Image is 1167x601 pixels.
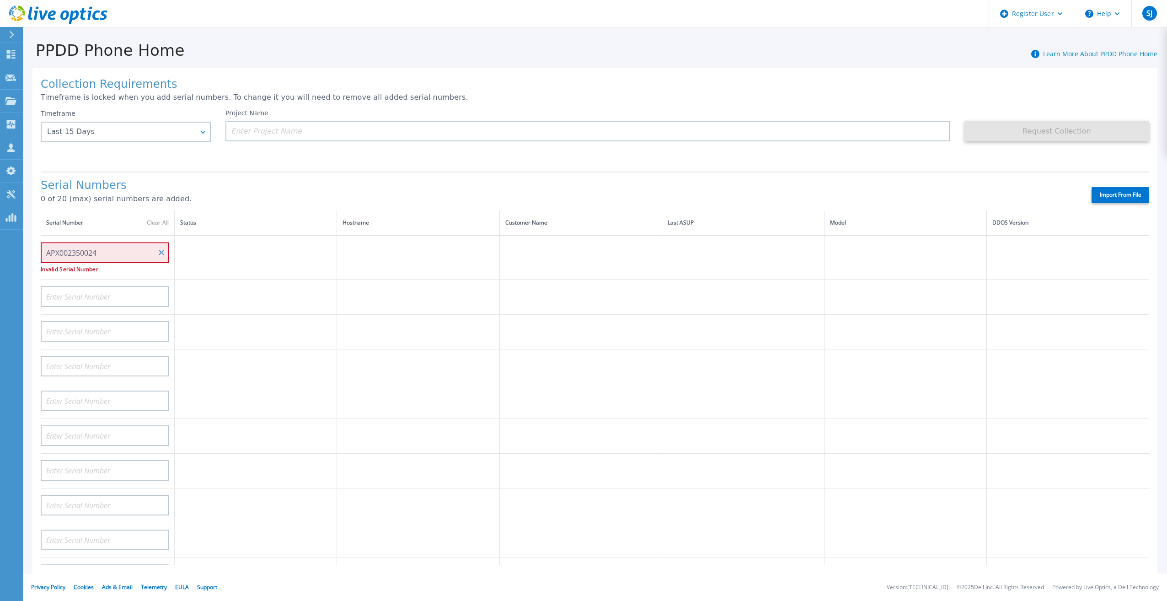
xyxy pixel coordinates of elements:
[41,195,1076,203] p: 0 of 20 (max) serial numbers are added.
[41,530,169,550] input: Enter Serial Number
[887,585,948,590] li: Version: [TECHNICAL_ID]
[41,110,75,117] label: Timeframe
[141,583,167,591] a: Telemetry
[41,93,1149,102] p: Timeframe is locked when you add serial numbers. To change it you will need to remove all added s...
[41,242,169,263] input: Enter Serial Number
[1043,49,1157,58] a: Learn More About PPDD Phone Home
[197,583,217,591] a: Support
[41,564,169,585] input: Enter Serial Number
[1052,585,1159,590] li: Powered by Live Optics, a Dell Technology
[41,267,169,272] p: Invalid Serial Number
[41,460,169,481] input: Enter Serial Number
[41,78,1149,91] h1: Collection Requirements
[824,210,987,236] th: Model
[74,583,94,591] a: Cookies
[41,356,169,376] input: Enter Serial Number
[41,391,169,411] input: Enter Serial Number
[175,210,337,236] th: Status
[31,583,65,591] a: Privacy Policy
[175,583,189,591] a: EULA
[1146,10,1152,17] span: SJ
[102,583,133,591] a: Ads & Email
[964,121,1149,141] button: Request Collection
[41,179,1076,192] h1: Serial Numbers
[337,210,499,236] th: Hostname
[225,110,268,116] label: Project Name
[499,210,662,236] th: Customer Name
[47,128,194,136] div: Last 15 Days
[225,121,950,141] input: Enter Project Name
[957,585,1044,590] li: © 2025 Dell Inc. All Rights Reserved
[662,210,824,236] th: Last ASUP
[23,42,185,59] h1: PPDD Phone Home
[1092,187,1149,203] label: Import From File
[41,321,169,342] input: Enter Serial Number
[987,210,1149,236] th: DDOS Version
[41,425,169,446] input: Enter Serial Number
[41,286,169,307] input: Enter Serial Number
[46,218,169,228] div: Serial Number
[41,495,169,515] input: Enter Serial Number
